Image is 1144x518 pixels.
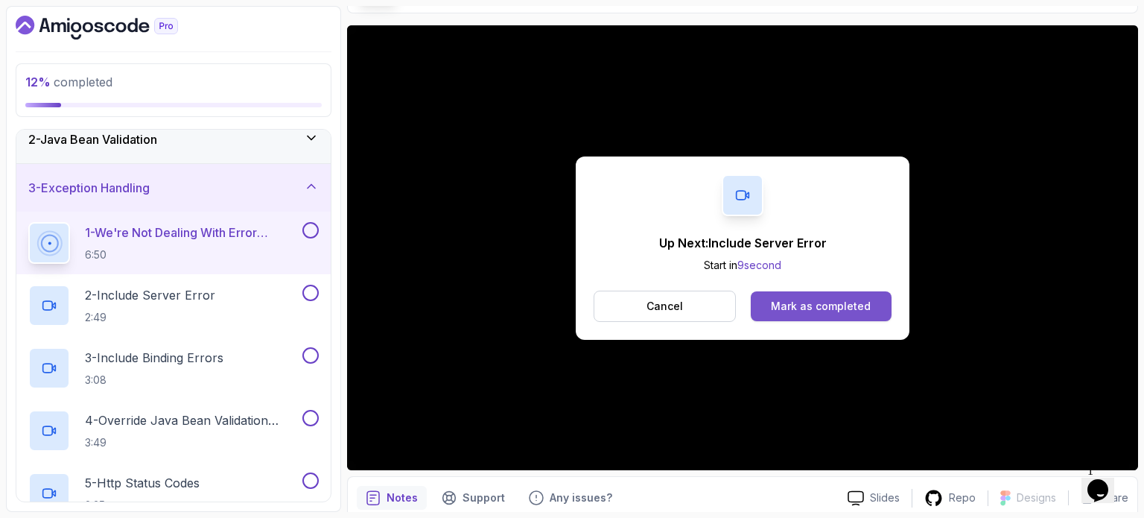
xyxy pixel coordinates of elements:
p: 2:49 [85,310,215,325]
p: Cancel [646,299,683,314]
p: 6:50 [85,247,299,262]
button: 3-Include Binding Errors3:08 [28,347,319,389]
button: Feedback button [520,486,621,510]
p: Notes [387,490,418,505]
span: 12 % [25,75,51,89]
p: 3:49 [85,435,299,450]
p: 2 - Include Server Error [85,286,215,304]
button: 4-Override Java Bean Validation Messages3:49 [28,410,319,452]
button: 3-Exception Handling [16,164,331,212]
button: Mark as completed [751,291,892,321]
h3: 2 - Java Bean Validation [28,130,157,148]
p: 2:35 [85,498,200,513]
p: Slides [870,490,900,505]
span: 9 second [737,259,781,271]
a: Slides [836,490,912,506]
button: Support button [433,486,514,510]
p: 4 - Override Java Bean Validation Messages [85,411,299,429]
p: 3 - Include Binding Errors [85,349,223,367]
p: Up Next: Include Server Error [659,234,827,252]
div: Mark as completed [771,299,871,314]
button: notes button [357,486,427,510]
p: Start in [659,258,827,273]
button: 1-We're Not Dealing With Error Properply6:50 [28,222,319,264]
p: Repo [949,490,976,505]
button: Cancel [594,291,736,322]
p: Support [463,490,505,505]
h3: 3 - Exception Handling [28,179,150,197]
iframe: chat widget [1081,458,1129,503]
span: completed [25,75,112,89]
p: 5 - Http Status Codes [85,474,200,492]
button: 2-Java Bean Validation [16,116,331,163]
button: 5-Http Status Codes2:35 [28,473,319,514]
iframe: 2 - We're NOT Dealing With Error Properply [347,25,1138,470]
p: 3:08 [85,373,223,388]
a: Dashboard [16,16,212,40]
p: 1 - We're Not Dealing With Error Properply [85,224,299,241]
button: 2-Include Server Error2:49 [28,285,319,326]
p: Any issues? [550,490,612,505]
button: Share [1068,490,1128,505]
a: Repo [912,489,988,508]
p: Designs [1017,490,1056,505]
